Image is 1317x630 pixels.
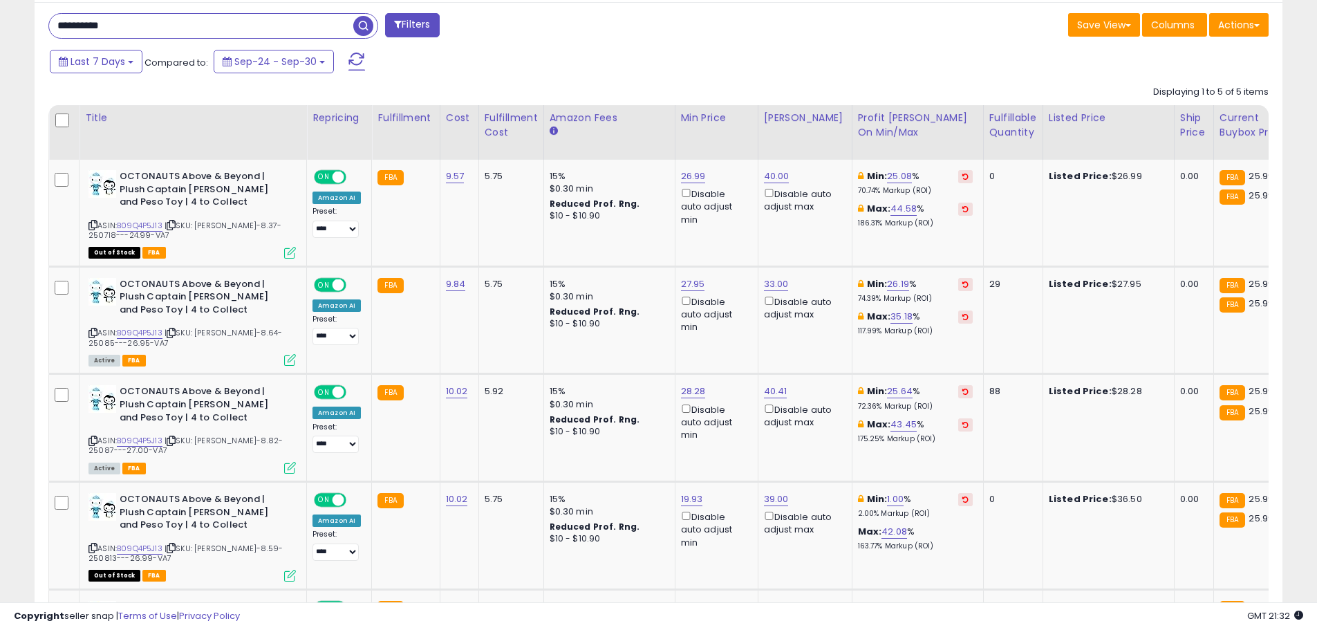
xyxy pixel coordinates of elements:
[858,186,973,196] p: 70.74% Markup (ROI)
[1249,492,1273,506] span: 25.99
[550,210,664,222] div: $10 - $10.90
[1049,278,1164,290] div: $27.95
[315,279,333,290] span: ON
[312,299,361,312] div: Amazon AI
[867,492,888,506] b: Min:
[88,278,296,365] div: ASIN:
[550,290,664,303] div: $0.30 min
[858,418,973,444] div: %
[887,385,913,398] a: 25.64
[681,277,705,291] a: 27.95
[88,385,116,413] img: 41m-Gnv+f2L._SL40_.jpg
[88,355,120,367] span: All listings currently available for purchase on Amazon
[858,278,973,304] div: %
[344,279,366,290] span: OFF
[764,294,841,321] div: Disable auto adjust max
[858,385,973,411] div: %
[485,385,533,398] div: 5.92
[867,385,888,398] b: Min:
[1249,189,1273,202] span: 25.99
[764,169,790,183] a: 40.00
[88,493,296,580] div: ASIN:
[764,402,841,429] div: Disable auto adjust max
[764,277,789,291] a: 33.00
[550,426,664,438] div: $10 - $10.90
[852,105,983,160] th: The percentage added to the cost of goods (COGS) that forms the calculator for Min & Max prices.
[858,203,973,228] div: %
[550,533,664,545] div: $10 - $10.90
[88,385,296,472] div: ASIN:
[1049,385,1112,398] b: Listed Price:
[88,278,116,306] img: 41m-Gnv+f2L._SL40_.jpg
[88,435,283,456] span: | SKU: [PERSON_NAME]-8.82-25087---27.00-VA7
[85,111,301,125] div: Title
[14,609,64,622] strong: Copyright
[858,526,973,551] div: %
[858,170,973,196] div: %
[550,306,640,317] b: Reduced Prof. Rng.
[446,385,468,398] a: 10.02
[764,385,787,398] a: 40.41
[887,492,904,506] a: 1.00
[989,111,1037,140] div: Fulfillable Quantity
[550,398,664,411] div: $0.30 min
[550,318,664,330] div: $10 - $10.90
[1142,13,1207,37] button: Columns
[485,493,533,506] div: 5.75
[485,278,533,290] div: 5.75
[867,277,888,290] b: Min:
[88,220,281,241] span: | SKU: [PERSON_NAME]-8.37-250718---24.99-VA7
[550,385,664,398] div: 15%
[858,493,973,519] div: %
[858,541,973,551] p: 163.77% Markup (ROI)
[550,506,664,518] div: $0.30 min
[446,277,466,291] a: 9.84
[485,111,538,140] div: Fulfillment Cost
[1249,385,1273,398] span: 25.99
[88,493,116,521] img: 41m-Gnv+f2L._SL40_.jpg
[377,170,403,185] small: FBA
[344,387,366,398] span: OFF
[764,509,841,536] div: Disable auto adjust max
[858,294,973,304] p: 74.39% Markup (ROI)
[867,418,891,431] b: Max:
[88,327,282,348] span: | SKU: [PERSON_NAME]-8.64-25085---26.95-VA7
[117,327,162,339] a: B09Q4P5J13
[312,315,361,346] div: Preset:
[344,172,366,183] span: OFF
[1049,277,1112,290] b: Listed Price:
[764,111,846,125] div: [PERSON_NAME]
[550,198,640,210] b: Reduced Prof. Rng.
[214,50,334,73] button: Sep-24 - Sep-30
[312,407,361,419] div: Amazon AI
[312,111,366,125] div: Repricing
[1180,111,1208,140] div: Ship Price
[312,192,361,204] div: Amazon AI
[764,492,789,506] a: 39.00
[681,186,747,226] div: Disable auto adjust min
[144,56,208,69] span: Compared to:
[890,418,917,432] a: 43.45
[88,463,120,474] span: All listings currently available for purchase on Amazon
[1209,13,1269,37] button: Actions
[1220,170,1245,185] small: FBA
[1180,170,1203,183] div: 0.00
[858,509,973,519] p: 2.00% Markup (ROI)
[1049,493,1164,506] div: $36.50
[315,387,333,398] span: ON
[1247,609,1303,622] span: 2025-10-10 21:32 GMT
[1049,385,1164,398] div: $28.28
[989,170,1032,183] div: 0
[867,202,891,215] b: Max:
[120,170,288,212] b: OCTONAUTS Above & Beyond | Plush Captain [PERSON_NAME] and Peso Toy | 4 to Collect
[446,492,468,506] a: 10.02
[550,170,664,183] div: 15%
[681,169,706,183] a: 26.99
[88,170,116,198] img: 41m-Gnv+f2L._SL40_.jpg
[550,125,558,138] small: Amazon Fees.
[1249,169,1273,183] span: 25.99
[312,515,361,527] div: Amazon AI
[312,423,361,454] div: Preset:
[681,294,747,334] div: Disable auto adjust min
[88,247,140,259] span: All listings that are currently out of stock and unavailable for purchase on Amazon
